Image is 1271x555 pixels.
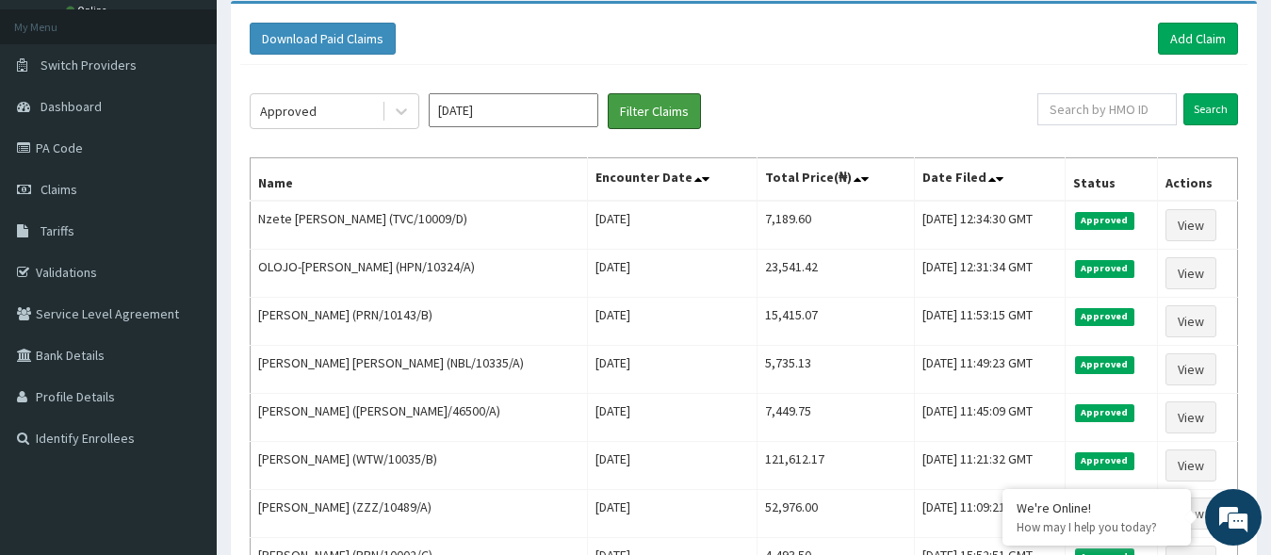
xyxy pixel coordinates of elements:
[588,346,758,394] td: [DATE]
[1075,404,1134,421] span: Approved
[35,94,76,141] img: d_794563401_company_1708531726252_794563401
[1157,158,1237,202] th: Actions
[251,158,588,202] th: Name
[588,250,758,298] td: [DATE]
[109,161,260,351] span: We're online!
[251,442,588,490] td: [PERSON_NAME] (WTW/10035/B)
[1066,158,1158,202] th: Status
[758,346,915,394] td: 5,735.13
[429,93,598,127] input: Select Month and Year
[758,490,915,538] td: 52,976.00
[41,98,102,115] span: Dashboard
[251,490,588,538] td: [PERSON_NAME] (ZZZ/10489/A)
[1075,260,1134,277] span: Approved
[1165,401,1216,433] a: View
[588,201,758,250] td: [DATE]
[9,362,359,428] textarea: Type your message and hit 'Enter'
[1075,452,1134,469] span: Approved
[1075,308,1134,325] span: Approved
[251,346,588,394] td: [PERSON_NAME] [PERSON_NAME] (NBL/10335/A)
[1158,23,1238,55] a: Add Claim
[1165,449,1216,482] a: View
[260,102,317,121] div: Approved
[914,442,1066,490] td: [DATE] 11:21:32 GMT
[1017,499,1177,516] div: We're Online!
[66,4,111,17] a: Online
[758,250,915,298] td: 23,541.42
[914,346,1066,394] td: [DATE] 11:49:23 GMT
[914,201,1066,250] td: [DATE] 12:34:30 GMT
[1183,93,1238,125] input: Search
[1075,212,1134,229] span: Approved
[1165,353,1216,385] a: View
[758,442,915,490] td: 121,612.17
[588,490,758,538] td: [DATE]
[1017,519,1177,535] p: How may I help you today?
[41,57,137,73] span: Switch Providers
[1037,93,1177,125] input: Search by HMO ID
[1165,257,1216,289] a: View
[251,394,588,442] td: [PERSON_NAME] ([PERSON_NAME]/46500/A)
[309,9,354,55] div: Minimize live chat window
[98,106,317,130] div: Chat with us now
[251,201,588,250] td: Nzete [PERSON_NAME] (TVC/10009/D)
[588,442,758,490] td: [DATE]
[251,298,588,346] td: [PERSON_NAME] (PRN/10143/B)
[41,222,74,239] span: Tariffs
[914,298,1066,346] td: [DATE] 11:53:15 GMT
[1075,356,1134,373] span: Approved
[608,93,701,129] button: Filter Claims
[41,181,77,198] span: Claims
[588,394,758,442] td: [DATE]
[758,158,915,202] th: Total Price(₦)
[1165,209,1216,241] a: View
[250,23,396,55] button: Download Paid Claims
[914,158,1066,202] th: Date Filed
[758,394,915,442] td: 7,449.75
[1165,305,1216,337] a: View
[914,394,1066,442] td: [DATE] 11:45:09 GMT
[251,250,588,298] td: OLOJO-[PERSON_NAME] (HPN/10324/A)
[914,490,1066,538] td: [DATE] 11:09:21 GMT
[588,158,758,202] th: Encounter Date
[758,298,915,346] td: 15,415.07
[914,250,1066,298] td: [DATE] 12:31:34 GMT
[588,298,758,346] td: [DATE]
[758,201,915,250] td: 7,189.60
